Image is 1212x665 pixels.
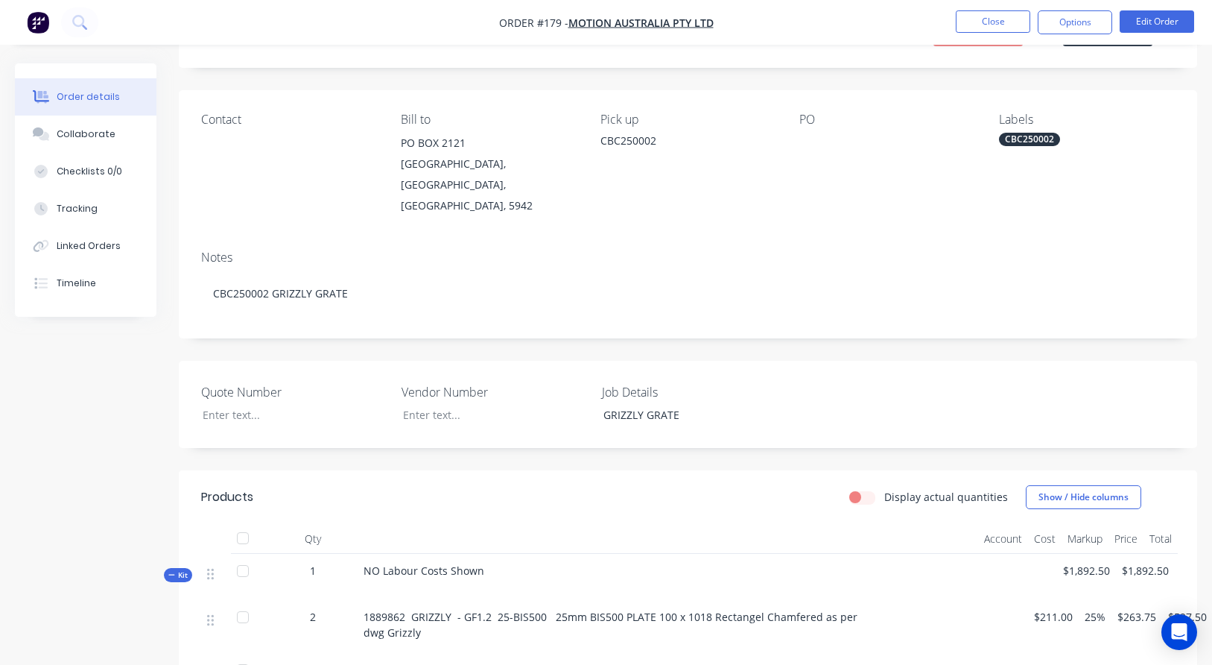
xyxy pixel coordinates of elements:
[310,609,316,625] span: 2
[57,239,121,253] div: Linked Orders
[15,153,156,190] button: Checklists 0/0
[1063,563,1110,579] span: $1,892.50
[568,16,714,30] a: Motion Australia Pty Ltd
[168,570,188,581] span: Kit
[57,277,96,290] div: Timeline
[57,202,98,215] div: Tracking
[15,116,156,153] button: Collaborate
[57,127,115,141] div: Collaborate
[15,265,156,302] button: Timeline
[401,113,577,127] div: Bill to
[499,16,568,30] span: Order #179 -
[364,564,484,578] span: NO Labour Costs Shown
[201,271,1175,316] div: CBC250002 GRIZZLY GRATE
[1143,524,1178,554] div: Total
[201,488,253,506] div: Products
[999,113,1175,127] div: Labels
[1085,609,1105,625] span: 25%
[591,404,778,426] div: GRIZZLY GRATE
[1161,614,1197,650] div: Open Intercom Messenger
[1038,10,1112,34] button: Options
[1028,524,1062,554] div: Cost
[201,383,387,401] label: Quote Number
[164,568,192,582] div: Kit
[600,133,776,148] div: CBC250002
[57,165,122,178] div: Checklists 0/0
[1108,524,1143,554] div: Price
[1026,485,1141,509] button: Show / Hide columns
[401,154,577,216] div: [GEOGRAPHIC_DATA], [GEOGRAPHIC_DATA], [GEOGRAPHIC_DATA], 5942
[999,133,1060,146] div: CBC250002
[15,78,156,116] button: Order details
[310,563,316,579] span: 1
[1117,609,1156,625] span: $263.75
[884,489,1008,505] label: Display actual quantities
[1168,609,1207,625] span: $527.50
[956,10,1030,33] button: Close
[1122,563,1169,579] span: $1,892.50
[27,11,49,34] img: Factory
[600,113,776,127] div: Pick up
[268,524,358,554] div: Qty
[15,227,156,265] button: Linked Orders
[1120,10,1194,33] button: Edit Order
[799,113,975,127] div: PO
[364,610,860,640] span: 1889862 GRIZZLY - GF1.2 25-BIS500 25mm BIS500 PLATE 100 x 1018 Rectangel Chamfered as per dwg Gri...
[1034,609,1073,625] span: $211.00
[401,133,577,154] div: PO BOX 2121
[201,113,377,127] div: Contact
[879,524,1028,554] div: Account
[15,190,156,227] button: Tracking
[602,383,788,401] label: Job Details
[402,383,588,401] label: Vendor Number
[401,133,577,216] div: PO BOX 2121[GEOGRAPHIC_DATA], [GEOGRAPHIC_DATA], [GEOGRAPHIC_DATA], 5942
[201,250,1175,265] div: Notes
[1062,524,1108,554] div: Markup
[57,90,120,104] div: Order details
